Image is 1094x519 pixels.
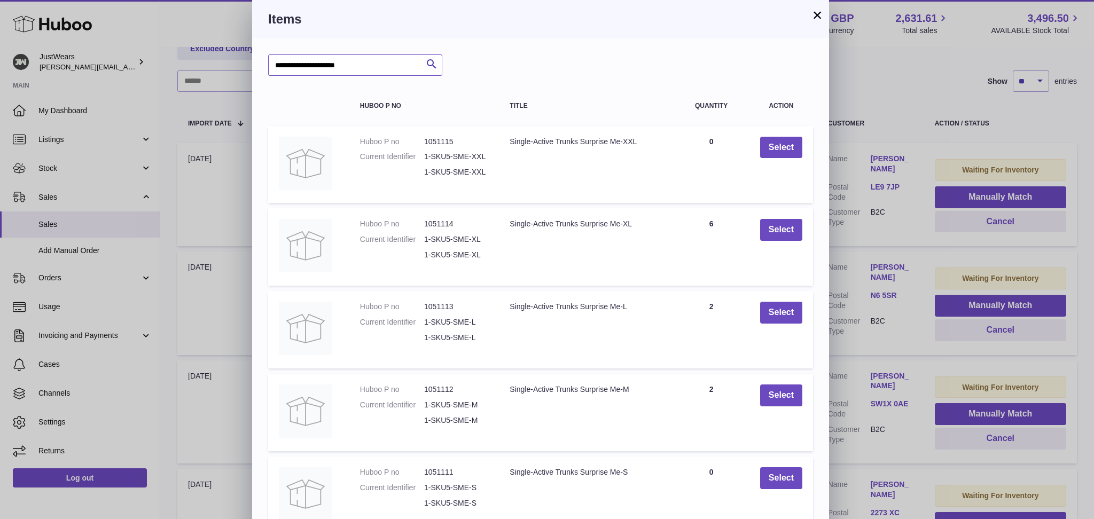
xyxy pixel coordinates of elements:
[674,208,749,286] td: 6
[424,498,488,508] dd: 1-SKU5-SME-S
[674,291,749,368] td: 2
[360,384,424,395] dt: Huboo P no
[424,483,488,493] dd: 1-SKU5-SME-S
[424,415,488,426] dd: 1-SKU5-SME-M
[360,152,424,162] dt: Current Identifier
[424,317,488,327] dd: 1-SKU5-SME-L
[760,467,802,489] button: Select
[424,333,488,343] dd: 1-SKU5-SME-L
[510,219,662,229] div: Single-Active Trunks Surprise Me-XL
[360,467,424,477] dt: Huboo P no
[424,400,488,410] dd: 1-SKU5-SME-M
[510,467,662,477] div: Single-Active Trunks Surprise Me-S
[760,384,802,406] button: Select
[674,374,749,451] td: 2
[360,234,424,245] dt: Current Identifier
[360,400,424,410] dt: Current Identifier
[268,11,813,28] h3: Items
[510,384,662,395] div: Single-Active Trunks Surprise Me-M
[279,302,332,355] img: Single-Active Trunks Surprise Me-L
[279,219,332,272] img: Single-Active Trunks Surprise Me-XL
[279,137,332,190] img: Single-Active Trunks Surprise Me-XXL
[424,467,488,477] dd: 1051111
[360,137,424,147] dt: Huboo P no
[349,92,499,120] th: Huboo P no
[424,302,488,312] dd: 1051113
[510,302,662,312] div: Single-Active Trunks Surprise Me-L
[749,92,813,120] th: Action
[360,317,424,327] dt: Current Identifier
[811,9,824,21] button: ×
[674,126,749,203] td: 0
[424,152,488,162] dd: 1-SKU5-SME-XXL
[424,234,488,245] dd: 1-SKU5-SME-XL
[279,384,332,438] img: Single-Active Trunks Surprise Me-M
[424,250,488,260] dd: 1-SKU5-SME-XL
[760,302,802,324] button: Select
[674,92,749,120] th: Quantity
[424,219,488,229] dd: 1051114
[360,483,424,493] dt: Current Identifier
[424,137,488,147] dd: 1051115
[760,137,802,159] button: Select
[424,167,488,177] dd: 1-SKU5-SME-XXL
[510,137,662,147] div: Single-Active Trunks Surprise Me-XXL
[760,219,802,241] button: Select
[360,219,424,229] dt: Huboo P no
[360,302,424,312] dt: Huboo P no
[499,92,673,120] th: Title
[424,384,488,395] dd: 1051112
